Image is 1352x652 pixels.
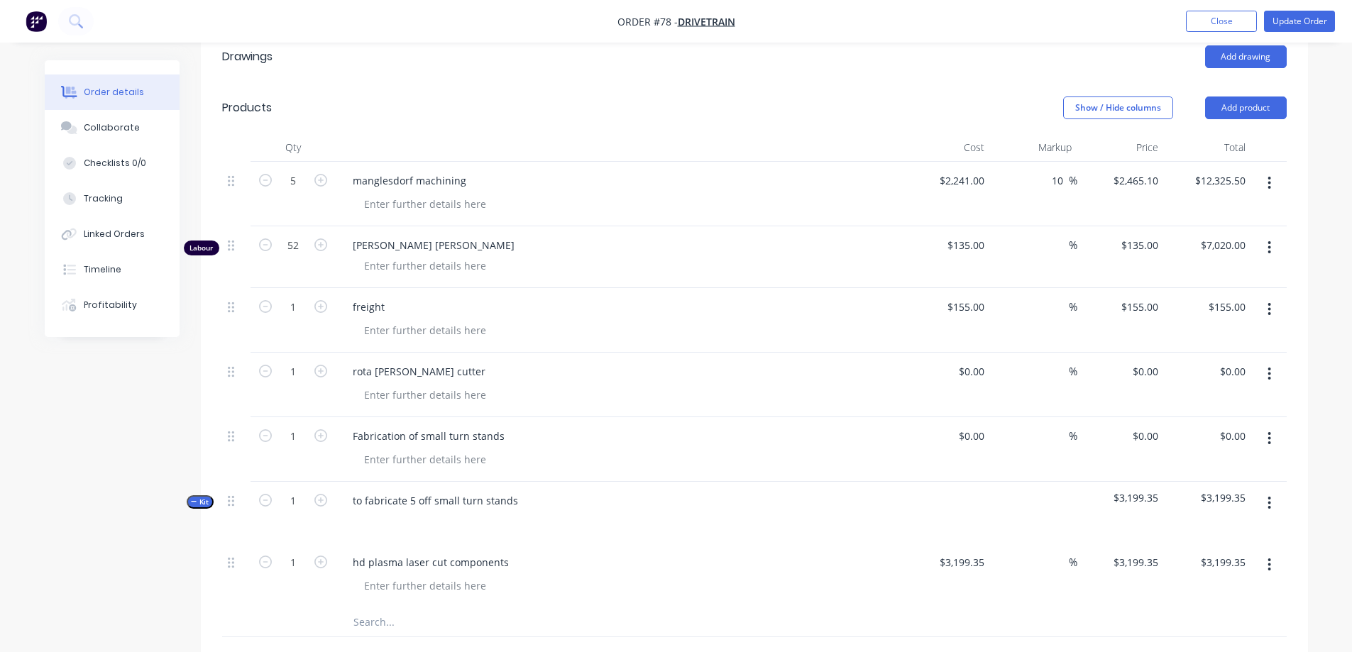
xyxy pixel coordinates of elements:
[191,497,209,507] span: Kit
[84,121,140,134] div: Collaborate
[84,86,144,99] div: Order details
[353,238,898,253] span: [PERSON_NAME] [PERSON_NAME]
[84,299,137,311] div: Profitability
[222,48,273,65] div: Drawings
[1205,96,1287,119] button: Add product
[45,252,180,287] button: Timeline
[353,608,637,636] input: Search...
[84,157,146,170] div: Checklists 0/0
[1069,172,1077,189] span: %
[222,99,272,116] div: Products
[184,241,219,255] div: Labour
[26,11,47,32] img: Factory
[678,15,735,28] a: drivetrain
[45,181,180,216] button: Tracking
[187,495,214,509] button: Kit
[84,192,123,205] div: Tracking
[1069,299,1077,315] span: %
[341,297,396,317] div: freight
[45,74,180,110] button: Order details
[341,170,478,191] div: manglesdorf machining
[1264,11,1335,32] button: Update Order
[990,133,1077,162] div: Markup
[84,228,145,241] div: Linked Orders
[903,133,991,162] div: Cost
[617,15,678,28] span: Order #78 -
[1069,237,1077,253] span: %
[1069,428,1077,444] span: %
[1186,11,1257,32] button: Close
[45,287,180,323] button: Profitability
[1063,96,1173,119] button: Show / Hide columns
[341,552,520,573] div: hd plasma laser cut components
[341,426,516,446] div: Fabrication of small turn stands
[1083,490,1159,505] span: $3,199.35
[341,490,529,511] div: to fabricate 5 off small turn stands
[251,133,336,162] div: Qty
[1077,133,1165,162] div: Price
[1164,133,1251,162] div: Total
[1069,554,1077,570] span: %
[1205,45,1287,68] button: Add drawing
[341,361,497,382] div: rota [PERSON_NAME] cutter
[84,263,121,276] div: Timeline
[45,216,180,252] button: Linked Orders
[1069,363,1077,380] span: %
[45,145,180,181] button: Checklists 0/0
[45,110,180,145] button: Collaborate
[1170,490,1246,505] span: $3,199.35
